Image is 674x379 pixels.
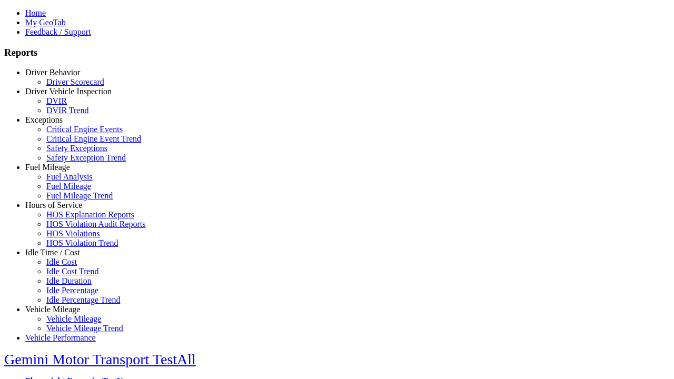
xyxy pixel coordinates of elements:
[46,153,126,162] a: Safety Exception Trend
[46,172,93,181] a: Fuel Analysis
[46,182,91,191] a: Fuel Mileage
[46,134,141,143] a: Critical Engine Event Trend
[25,27,91,36] a: Feedback / Support
[46,220,146,228] a: HOS Violation Audit Reports
[46,210,134,219] a: HOS Explanation Reports
[25,18,66,27] a: My GeoTab
[4,47,670,58] h3: Reports
[25,87,112,96] a: Driver Vehicle Inspection
[46,144,107,153] a: Safety Exceptions
[46,295,120,304] a: Idle Percentage Trend
[46,324,123,333] a: Vehicle Mileage Trend
[46,257,77,266] a: Idle Cost
[46,191,113,200] a: Fuel Mileage Trend
[25,68,80,77] a: Driver Behavior
[25,8,46,17] a: Home
[46,276,92,285] a: Idle Duration
[4,351,196,367] a: Gemini Motor Transport TestAll
[46,229,100,238] a: HOS Violations
[46,314,101,323] a: Vehicle Mileage
[25,248,80,257] a: Idle Time / Cost
[46,267,99,276] a: Idle Cost Trend
[25,305,80,314] a: Vehicle Mileage
[46,77,104,86] a: Driver Scorecard
[46,106,88,115] a: DVIR Trend
[25,201,82,210] a: Hours of Service
[25,163,70,172] a: Fuel Mileage
[46,96,67,105] a: DVIR
[46,238,118,247] a: HOS Violation Trend
[25,333,96,342] a: Vehicle Performance
[25,115,63,124] a: Exceptions
[46,286,98,295] a: Idle Percentage
[46,125,123,134] a: Critical Engine Events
